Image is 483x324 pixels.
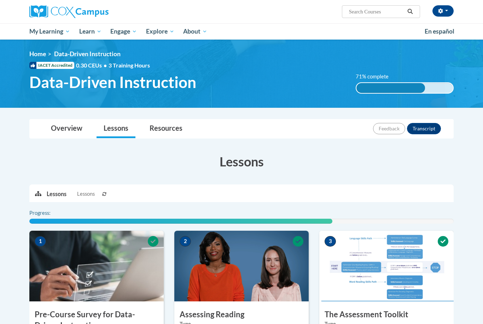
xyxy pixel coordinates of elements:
span: My Learning [29,27,70,36]
a: Lessons [97,119,135,138]
label: 71% complete [356,73,396,81]
button: Account Settings [432,5,454,17]
span: 2 [180,236,191,247]
a: Cox Campus [29,5,164,18]
span: Data-Driven Instruction [29,73,196,92]
span: Lessons [77,190,95,198]
input: Search Courses [348,7,405,16]
a: My Learning [25,23,75,40]
div: 71% complete [356,83,425,93]
a: Learn [75,23,106,40]
span: IACET Accredited [29,62,74,69]
img: Course Image [29,231,164,301]
span: 3 Training Hours [109,62,150,69]
span: 3 [325,236,336,247]
h3: Assessing Reading [174,309,309,320]
img: Course Image [319,231,454,301]
span: En español [425,28,454,35]
span: 0.30 CEUs [76,61,109,69]
a: Overview [44,119,89,138]
div: Main menu [19,23,464,40]
span: Engage [110,27,137,36]
button: Search [405,7,415,16]
p: Lessons [47,190,66,198]
button: Transcript [407,123,441,134]
img: Course Image [174,231,309,301]
span: Explore [146,27,174,36]
span: About [183,27,207,36]
h3: The Assessment Toolkit [319,309,454,320]
a: En español [420,24,459,39]
a: Engage [106,23,141,40]
a: Resources [142,119,190,138]
span: Learn [79,27,101,36]
h3: Lessons [29,153,454,170]
a: Explore [141,23,179,40]
a: Home [29,50,46,58]
a: About [179,23,212,40]
span: • [104,62,107,69]
img: Cox Campus [29,5,109,18]
label: Progress: [29,209,70,217]
button: Feedback [373,123,405,134]
span: 1 [35,236,46,247]
span: Data-Driven Instruction [54,50,121,58]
